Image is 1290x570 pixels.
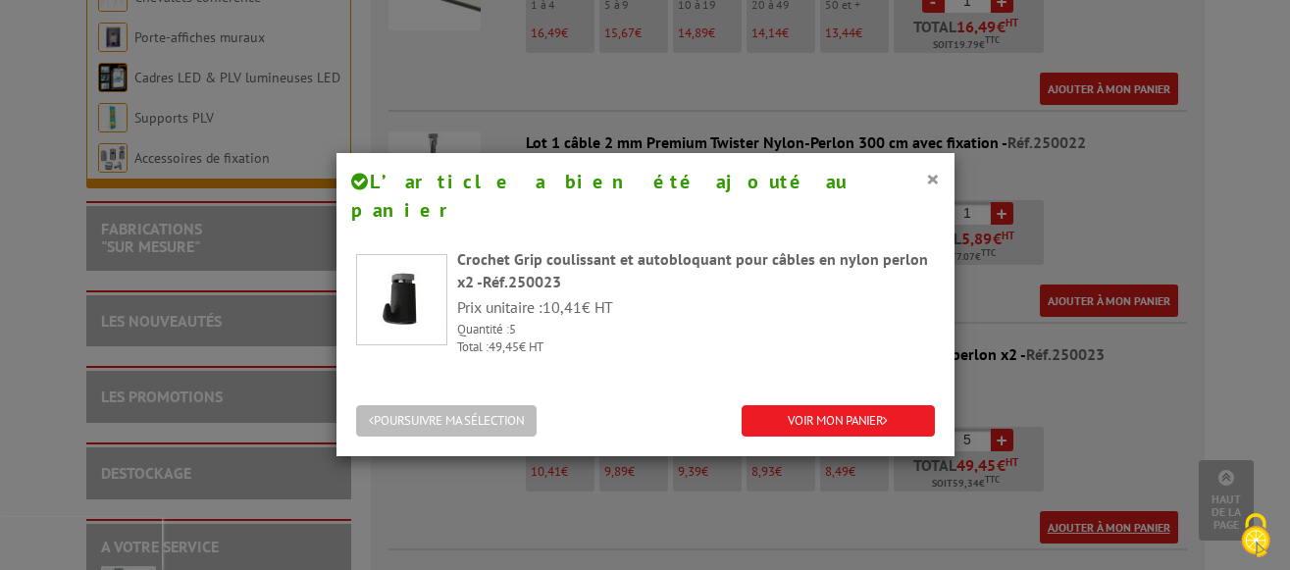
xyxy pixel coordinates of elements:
[457,296,935,319] p: Prix unitaire : € HT
[1221,503,1290,570] button: Cookies (fenêtre modale)
[356,405,537,438] button: POURSUIVRE MA SÉLECTION
[351,168,940,224] h4: L’article a bien été ajouté au panier
[542,297,582,317] span: 10,41
[457,338,935,357] p: Total : € HT
[742,405,935,438] a: VOIR MON PANIER
[926,166,940,191] button: ×
[483,272,561,291] span: Réf.250023
[509,321,516,337] span: 5
[1231,511,1280,560] img: Cookies (fenêtre modale)
[457,321,935,339] p: Quantité :
[489,338,519,355] span: 49,45
[457,248,935,293] div: Crochet Grip coulissant et autobloquant pour câbles en nylon perlon x2 -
